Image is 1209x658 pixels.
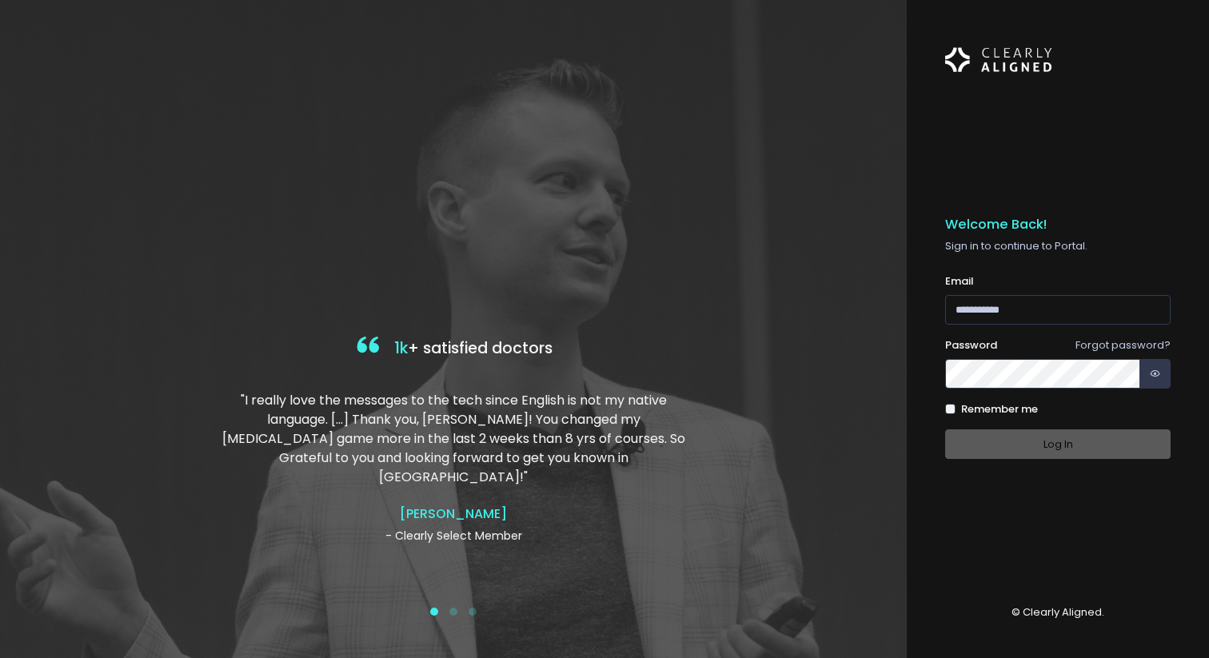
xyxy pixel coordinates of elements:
[961,401,1038,417] label: Remember me
[215,391,692,487] p: "I really love the messages to the tech since English is not my native language. […] Thank you, [...
[945,238,1171,254] p: Sign in to continue to Portal.
[215,506,692,521] h4: [PERSON_NAME]
[945,38,1052,82] img: Logo Horizontal
[945,604,1171,620] p: © Clearly Aligned.
[215,333,692,365] h4: + satisfied doctors
[945,337,997,353] label: Password
[1075,337,1171,353] a: Forgot password?
[945,273,974,289] label: Email
[394,337,408,359] span: 1k
[215,528,692,544] p: - Clearly Select Member
[945,217,1171,233] h5: Welcome Back!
